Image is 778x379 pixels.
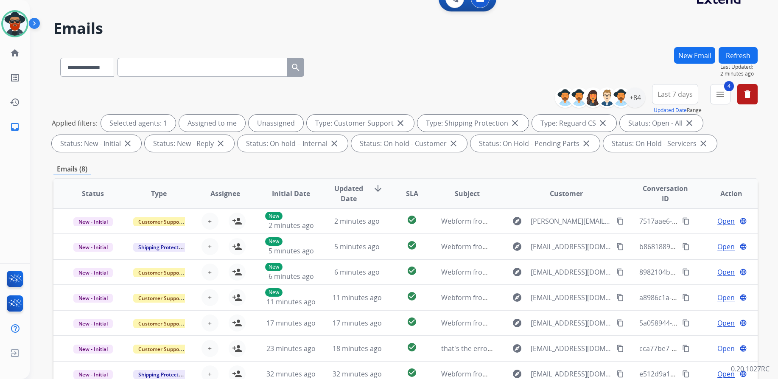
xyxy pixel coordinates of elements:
[215,138,226,149] mat-icon: close
[334,242,380,251] span: 5 minutes ago
[249,115,303,132] div: Unassigned
[616,243,624,250] mat-icon: content_copy
[512,369,522,379] mat-icon: explore
[232,267,242,277] mat-icon: person_add
[731,364,770,374] p: 0.20.1027RC
[441,369,633,379] span: Webform from [EMAIL_ADDRESS][DOMAIN_NAME] on [DATE]
[674,47,715,64] button: New Email
[417,115,529,132] div: Type: Shipping Protection
[441,293,633,302] span: Webform from [EMAIL_ADDRESS][DOMAIN_NAME] on [DATE]
[739,294,747,301] mat-icon: language
[639,318,770,328] span: 5a058944-991d-487d-a580-36272e7dcc22
[10,73,20,83] mat-icon: list_alt
[334,267,380,277] span: 6 minutes ago
[407,342,417,352] mat-icon: check_circle
[510,118,520,128] mat-icon: close
[73,319,113,328] span: New - Initial
[10,48,20,58] mat-icon: home
[652,84,698,104] button: Last 7 days
[406,188,418,199] span: SLA
[616,217,624,225] mat-icon: content_copy
[73,345,113,354] span: New - Initial
[208,216,212,226] span: +
[739,217,747,225] mat-icon: language
[720,70,758,77] span: 2 minutes ago
[717,216,735,226] span: Open
[334,216,380,226] span: 2 minutes ago
[470,135,600,152] div: Status: On Hold - Pending Parts
[232,241,242,252] mat-icon: person_add
[201,289,218,306] button: +
[73,294,113,303] span: New - Initial
[531,216,611,226] span: [PERSON_NAME][EMAIL_ADDRESS][DOMAIN_NAME]
[265,288,283,297] p: New
[739,370,747,378] mat-icon: language
[616,268,624,276] mat-icon: content_copy
[269,246,314,255] span: 5 minutes ago
[269,272,314,281] span: 6 minutes ago
[333,318,382,328] span: 17 minutes ago
[698,138,708,149] mat-icon: close
[266,369,316,379] span: 32 minutes ago
[145,135,234,152] div: Status: New - Reply
[616,319,624,327] mat-icon: content_copy
[407,240,417,250] mat-icon: check_circle
[351,135,467,152] div: Status: On-hold - Customer
[232,369,242,379] mat-icon: person_add
[739,319,747,327] mat-icon: language
[639,344,772,353] span: cca77be7-1039-461b-a4a2-76b326abb9db
[441,318,633,328] span: Webform from [EMAIL_ADDRESS][DOMAIN_NAME] on [DATE]
[598,118,608,128] mat-icon: close
[232,318,242,328] mat-icon: person_add
[133,243,191,252] span: Shipping Protection
[208,292,212,303] span: +
[531,318,611,328] span: [EMAIL_ADDRESS][DOMAIN_NAME]
[269,221,314,230] span: 2 minutes ago
[210,188,240,199] span: Assignee
[52,135,141,152] div: Status: New - Initial
[717,267,735,277] span: Open
[639,216,768,226] span: 7517aae6-3710-4203-a6f5-95dcc558e314
[682,319,690,327] mat-icon: content_copy
[232,343,242,354] mat-icon: person_add
[717,318,735,328] span: Open
[512,318,522,328] mat-icon: explore
[639,293,770,302] span: a8986c1a-ebd2-454c-9954-41de341260a9
[307,115,414,132] div: Type: Customer Support
[265,237,283,246] p: New
[639,267,770,277] span: 8982104b-97ae-422b-92ba-f4d0ac3516cb
[208,241,212,252] span: +
[201,264,218,281] button: +
[82,188,104,199] span: Status
[531,369,611,379] span: [EMAIL_ADDRESS][DOMAIN_NAME]
[201,213,218,230] button: +
[265,212,283,220] p: New
[658,93,693,96] span: Last 7 days
[52,118,98,128] p: Applied filters:
[441,216,686,226] span: Webform from [PERSON_NAME][EMAIL_ADDRESS][DOMAIN_NAME] on [DATE]
[455,188,480,199] span: Subject
[266,344,316,353] span: 23 minutes ago
[10,122,20,132] mat-icon: inbox
[739,243,747,250] mat-icon: language
[266,318,316,328] span: 17 minutes ago
[179,115,245,132] div: Assigned to me
[710,84,730,104] button: 4
[373,183,383,194] mat-icon: arrow_downward
[739,268,747,276] mat-icon: language
[133,370,191,379] span: Shipping Protection
[639,183,691,204] span: Conversation ID
[151,188,167,199] span: Type
[715,89,725,99] mat-icon: menu
[133,345,188,354] span: Customer Support
[682,217,690,225] mat-icon: content_copy
[333,369,382,379] span: 32 minutes ago
[531,343,611,354] span: [EMAIL_ADDRESS][DOMAIN_NAME]
[531,267,611,277] span: [EMAIL_ADDRESS][DOMAIN_NAME]
[639,369,769,379] span: e512d9a1-754d-44db-8814-83cc573fab0c
[333,293,382,302] span: 11 minutes ago
[625,87,645,108] div: +84
[717,343,735,354] span: Open
[719,47,758,64] button: Refresh
[682,268,690,276] mat-icon: content_copy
